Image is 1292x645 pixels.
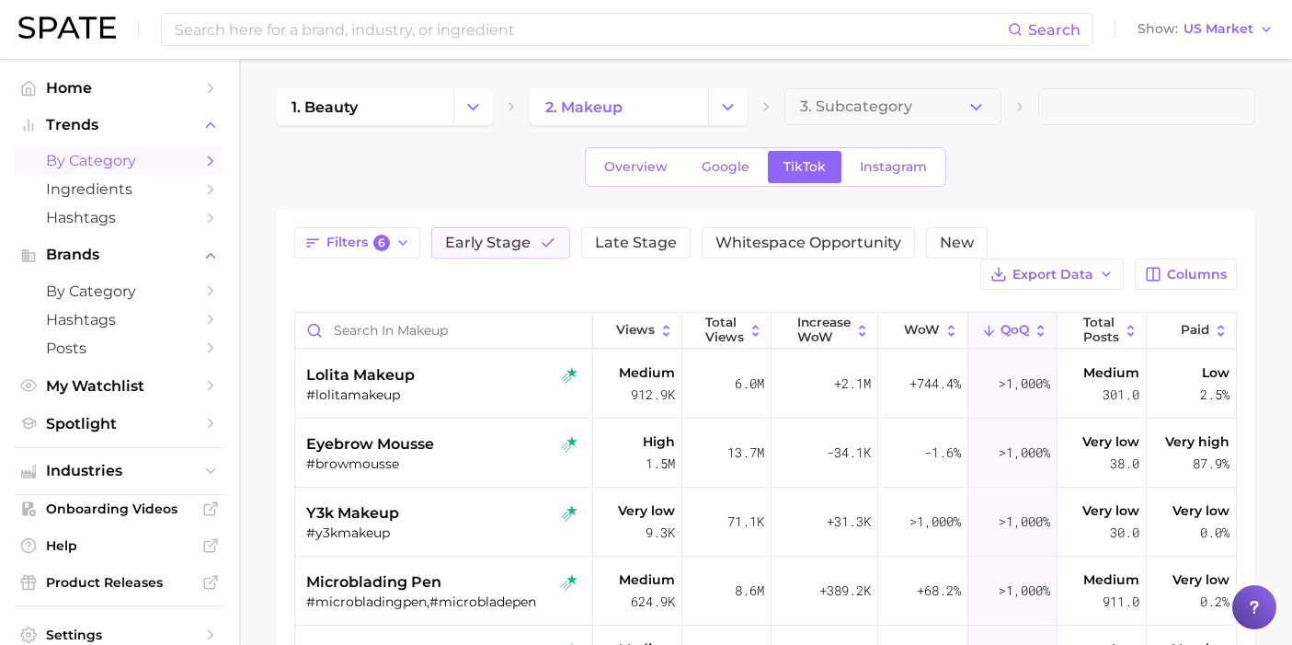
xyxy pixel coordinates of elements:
[46,377,193,395] span: My Watchlist
[295,488,1236,557] button: y3k makeuptiktok rising star#y3kmakeupVery low9.3k71.1k+31.3k>1,000%>1,000%Very low30.0Very low0.0%
[702,159,749,175] span: Google
[1181,323,1209,338] span: Paid
[682,313,772,349] button: Total Views
[715,236,901,250] span: Whitespace Opportunity
[15,175,224,203] a: Ingredients
[1103,591,1139,613] span: 911.0
[1110,453,1139,475] span: 38.0
[999,582,1050,599] span: >1,000%
[1172,569,1229,591] span: Very low
[940,236,974,250] span: New
[909,513,961,530] span: >1,000%
[999,443,1050,461] span: >1,000%
[1135,259,1237,290] button: Columns
[593,313,682,349] button: Views
[800,98,912,115] span: 3. Subcategory
[618,500,675,522] span: Very low
[646,522,675,544] span: 9.3k
[46,282,193,300] span: by Category
[727,442,764,464] span: 13.7m
[1012,267,1093,282] span: Export Data
[46,152,193,169] span: by Category
[1133,17,1278,41] button: ShowUS Market
[631,591,675,613] span: 624.9k
[784,88,1001,125] button: 3. Subcategory
[1083,362,1139,384] span: Medium
[15,146,224,175] a: by Category
[1147,313,1236,349] button: Paid
[530,88,707,125] a: 2. makeup
[15,305,224,334] a: Hashtags
[589,151,683,183] a: Overview
[924,442,961,464] span: -1.6%
[1200,522,1229,544] span: 0.0%
[1083,569,1139,591] span: Medium
[1000,323,1029,338] span: QoQ
[295,350,1236,419] button: lolita makeuptiktok rising star#lolitamakeupMedium912.9k6.0m+2.1m+744.4%>1,000%Medium301.0Low2.5%
[46,463,193,479] span: Industries
[705,316,744,344] span: Total Views
[999,374,1050,392] span: >1,000%
[708,88,748,125] button: Change Category
[643,431,675,453] span: High
[686,151,765,183] a: Google
[1110,522,1139,544] span: 30.0
[15,495,224,523] a: Onboarding Videos
[15,203,224,232] a: Hashtags
[15,569,224,596] a: Product Releases
[46,340,193,357] span: Posts
[373,235,390,251] span: 6
[46,501,193,517] span: Onboarding Videos
[1200,384,1229,406] span: 2.5%
[46,180,193,198] span: Ingredients
[646,453,675,475] span: 1.5m
[772,313,878,349] button: Increase WoW
[727,511,764,533] span: 71.1k
[306,524,585,541] div: #y3kmakeup
[1200,591,1229,613] span: 0.2%
[735,580,764,602] span: 8.6m
[306,455,585,472] div: #browmousse
[46,209,193,226] span: Hashtags
[46,117,193,133] span: Trends
[1183,24,1253,34] span: US Market
[561,436,577,453] img: tiktok rising star
[1202,362,1229,384] span: Low
[604,159,668,175] span: Overview
[783,159,826,175] span: TikTok
[1082,431,1139,453] span: Very low
[46,627,193,643] span: Settings
[561,367,577,384] img: tiktok rising star
[15,111,224,139] button: Trends
[15,457,224,485] button: Industries
[616,323,655,338] span: Views
[819,580,871,602] span: +389.2k
[15,241,224,269] button: Brands
[844,151,943,183] a: Instagram
[619,569,675,591] span: Medium
[15,277,224,305] a: by Category
[306,502,399,524] span: y3k makeup
[1058,313,1147,349] button: Total Posts
[904,323,940,338] span: WoW
[306,571,441,593] span: microblading pen
[909,373,961,395] span: +744.4%
[1082,500,1139,522] span: Very low
[1103,384,1139,406] span: 301.0
[306,433,434,455] span: eyebrow mousse
[917,580,961,602] span: +68.2%
[768,151,841,183] a: TikTok
[834,373,871,395] span: +2.1m
[619,362,675,384] span: Medium
[1083,316,1119,344] span: Total Posts
[46,247,193,263] span: Brands
[18,17,116,39] img: SPATE
[999,513,1050,530] span: >1,000%
[735,373,764,395] span: 6.0m
[980,259,1124,290] button: Export Data
[15,372,224,400] a: My Watchlist
[878,313,967,349] button: WoW
[453,88,493,125] button: Change Category
[46,574,193,591] span: Product Releases
[631,384,675,406] span: 912.9k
